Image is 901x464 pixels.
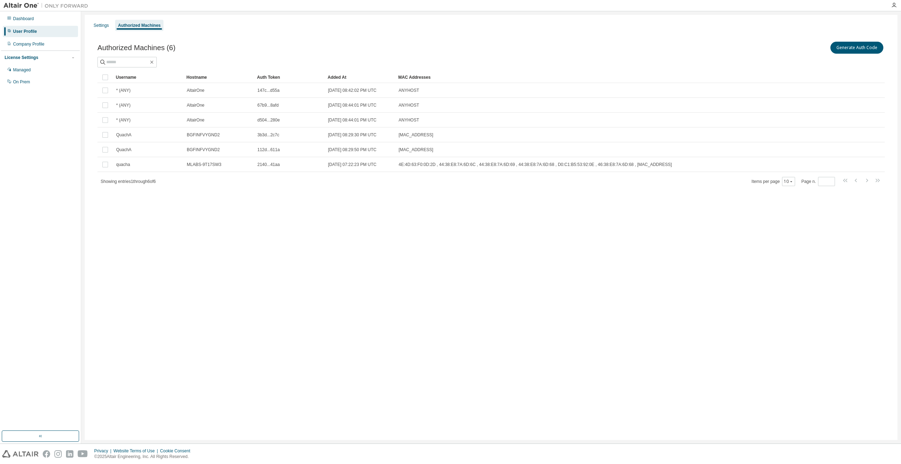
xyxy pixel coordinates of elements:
[13,29,37,34] div: User Profile
[94,454,195,460] p: © 2025 Altair Engineering, Inc. All Rights Reserved.
[5,55,38,60] div: License Settings
[257,162,280,167] span: 2140...41aa
[257,117,280,123] span: d504...280e
[399,117,419,123] span: ANYHOST
[801,177,835,186] span: Page n.
[94,448,113,454] div: Privacy
[399,88,419,93] span: ANYHOST
[187,117,204,123] span: AltairOne
[399,132,433,138] span: [MAC_ADDRESS]
[66,450,73,458] img: linkedin.svg
[116,102,131,108] span: * (ANY)
[328,132,376,138] span: [DATE] 08:29:30 PM UTC
[78,450,88,458] img: youtube.svg
[257,88,280,93] span: 147c...d55a
[43,450,50,458] img: facebook.svg
[257,102,279,108] span: 67b9...8afd
[257,132,279,138] span: 3b3d...2c7c
[328,72,393,83] div: Added At
[399,147,433,153] span: [MAC_ADDRESS]
[116,162,130,167] span: quacha
[399,162,672,167] span: 4E:4D:63:F0:0D:2D , 44:38:E8:7A:6D:6C , 44:38:E8:7A:6D:69 , 44:38:E8:7A:6D:68 , D0:C1:B5:53:92:0E...
[4,2,92,9] img: Altair One
[784,179,793,184] button: 10
[187,88,204,93] span: AltairOne
[54,450,62,458] img: instagram.svg
[116,88,131,93] span: * (ANY)
[257,147,280,153] span: 112d...611a
[328,162,376,167] span: [DATE] 07:22:23 PM UTC
[752,177,795,186] span: Items per page
[257,72,322,83] div: Auth Token
[13,67,31,73] div: Managed
[2,450,38,458] img: altair_logo.svg
[113,448,160,454] div: Website Terms of Use
[187,132,220,138] span: BGFINFVYGND2
[187,162,221,167] span: MLABS-9T17SW3
[116,147,131,153] span: QuachA
[13,41,44,47] div: Company Profile
[118,23,161,28] div: Authorized Machines
[187,102,204,108] span: AltairOne
[13,79,30,85] div: On Prem
[116,117,131,123] span: * (ANY)
[328,147,376,153] span: [DATE] 08:29:50 PM UTC
[328,117,376,123] span: [DATE] 08:44:01 PM UTC
[101,179,156,184] span: Showing entries 1 through 6 of 6
[116,132,131,138] span: QuachA
[328,102,376,108] span: [DATE] 08:44:01 PM UTC
[186,72,251,83] div: Hostname
[328,88,376,93] span: [DATE] 08:42:02 PM UTC
[97,44,175,52] span: Authorized Machines (6)
[830,42,883,54] button: Generate Auth Code
[116,72,181,83] div: Username
[94,23,109,28] div: Settings
[187,147,220,153] span: BGFINFVYGND2
[399,102,419,108] span: ANYHOST
[160,448,194,454] div: Cookie Consent
[398,72,811,83] div: MAC Addresses
[13,16,34,22] div: Dashboard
